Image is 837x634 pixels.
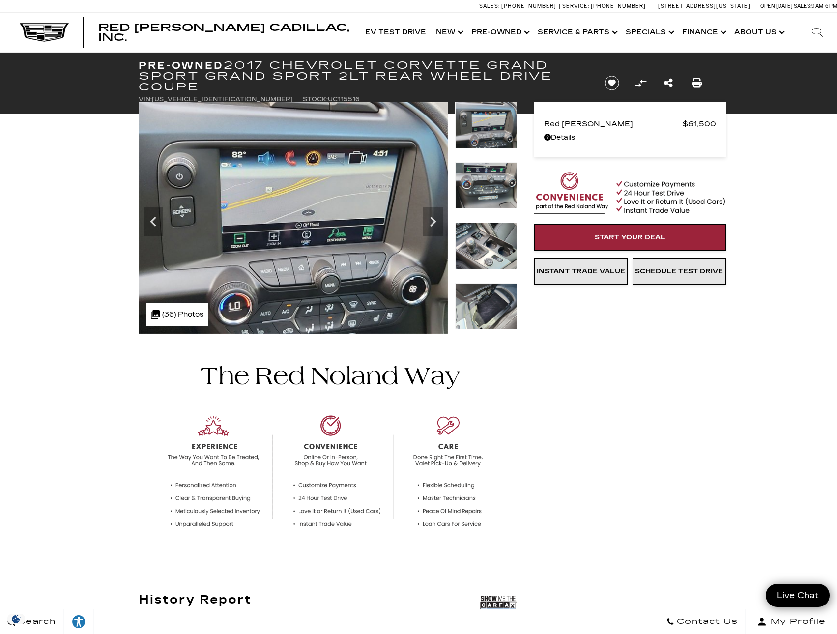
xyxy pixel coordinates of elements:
button: Open user profile menu [746,609,837,634]
img: Used 2017 BLADE SILVER METALLIC Chevrolet Grand Sport 2LT image 22 [455,102,517,148]
a: About Us [729,13,788,52]
img: Used 2017 BLADE SILVER METALLIC Chevrolet Grand Sport 2LT image 23 [455,162,517,209]
span: $61,500 [683,117,716,131]
span: My Profile [767,615,826,629]
span: [PHONE_NUMBER] [501,3,556,9]
button: Save vehicle [601,75,623,91]
span: 9 AM-6 PM [811,3,837,9]
span: Open [DATE] [760,3,793,9]
span: Instant Trade Value [537,267,625,275]
span: Sales: [794,3,811,9]
a: Red [PERSON_NAME] Cadillac, Inc. [98,23,350,42]
a: [STREET_ADDRESS][US_STATE] [658,3,750,9]
span: Service: [562,3,589,9]
button: Compare Vehicle [633,76,648,90]
h1: 2017 Chevrolet Corvette Grand Sport Grand Sport 2LT Rear Wheel Drive Coupe [139,60,588,92]
span: Sales: [479,3,500,9]
span: Red [PERSON_NAME] [544,117,683,131]
a: New [431,13,466,52]
section: Click to Open Cookie Consent Modal [5,614,28,624]
a: Red [PERSON_NAME] $61,500 [544,117,716,131]
img: Show me the Carfax [480,593,517,618]
img: Opt-Out Icon [5,614,28,624]
img: Used 2017 BLADE SILVER METALLIC Chevrolet Grand Sport 2LT image 24 [455,223,517,269]
a: Pre-Owned [466,13,533,52]
a: Share this Pre-Owned 2017 Chevrolet Corvette Grand Sport Grand Sport 2LT Rear Wheel Drive Coupe [664,76,673,90]
div: Explore your accessibility options [64,614,93,629]
a: Explore your accessibility options [64,609,94,634]
a: Details [544,131,716,144]
img: Cadillac Dark Logo with Cadillac White Text [20,23,69,42]
h2: History Report [139,593,252,606]
img: Used 2017 BLADE SILVER METALLIC Chevrolet Grand Sport 2LT image 22 [139,102,448,334]
span: VIN: [139,96,152,103]
a: Instant Trade Value [534,258,628,285]
span: Red [PERSON_NAME] Cadillac, Inc. [98,22,349,43]
span: [PHONE_NUMBER] [591,3,646,9]
a: Specials [621,13,677,52]
span: Schedule Test Drive [635,267,723,275]
a: Contact Us [659,609,746,634]
a: Schedule Test Drive [633,258,726,285]
div: (36) Photos [146,303,208,326]
div: Previous [144,207,163,236]
span: UC115516 [328,96,360,103]
span: Live Chat [772,590,824,601]
a: Live Chat [766,584,830,607]
span: Stock: [303,96,328,103]
span: Start Your Deal [595,233,665,241]
a: Start Your Deal [534,224,726,251]
div: Search [798,13,837,52]
span: Search [15,615,56,629]
span: [US_VEHICLE_IDENTIFICATION_NUMBER] [152,96,293,103]
a: Finance [677,13,729,52]
img: Used 2017 BLADE SILVER METALLIC Chevrolet Grand Sport 2LT image 25 [455,283,517,330]
a: Service: [PHONE_NUMBER] [559,3,648,9]
a: Sales: [PHONE_NUMBER] [479,3,559,9]
a: Print this Pre-Owned 2017 Chevrolet Corvette Grand Sport Grand Sport 2LT Rear Wheel Drive Coupe [692,76,702,90]
a: EV Test Drive [360,13,431,52]
strong: Pre-Owned [139,59,224,71]
div: Next [423,207,443,236]
span: Contact Us [674,615,738,629]
a: Service & Parts [533,13,621,52]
